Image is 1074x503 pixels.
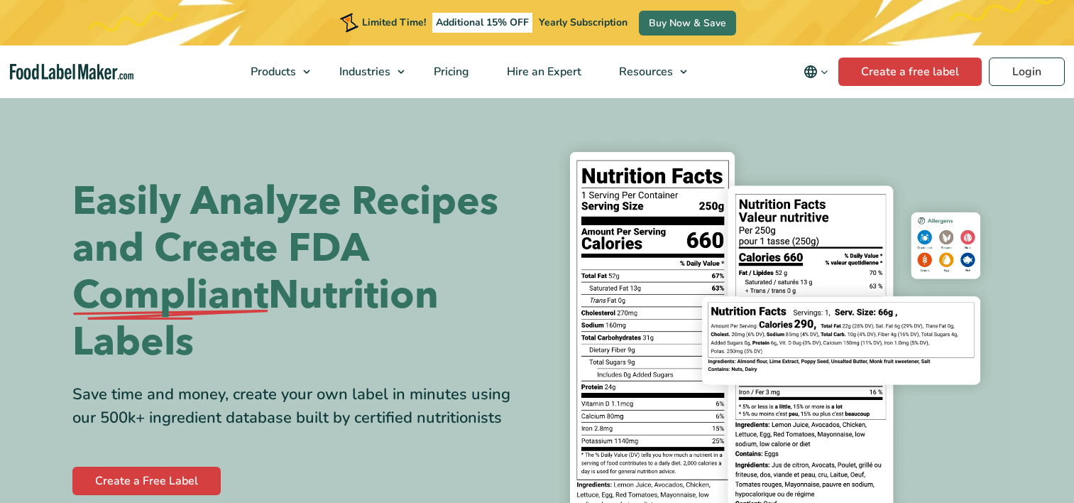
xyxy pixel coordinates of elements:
a: Create a free label [838,58,982,86]
a: Products [232,45,317,98]
button: Change language [794,58,838,86]
a: Buy Now & Save [639,11,736,36]
span: Products [246,64,297,80]
span: Pricing [429,64,471,80]
a: Hire an Expert [488,45,597,98]
span: Additional 15% OFF [432,13,532,33]
span: Limited Time! [362,16,426,29]
a: Create a Free Label [72,467,221,495]
span: Resources [615,64,674,80]
a: Resources [601,45,694,98]
a: Food Label Maker homepage [10,64,133,80]
span: Hire an Expert [503,64,583,80]
a: Login [989,58,1065,86]
div: Save time and money, create your own label in minutes using our 500k+ ingredient database built b... [72,383,527,430]
a: Industries [321,45,412,98]
span: Yearly Subscription [539,16,628,29]
h1: Easily Analyze Recipes and Create FDA Nutrition Labels [72,178,527,366]
span: Industries [335,64,392,80]
span: Compliant [72,272,268,319]
a: Pricing [415,45,485,98]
